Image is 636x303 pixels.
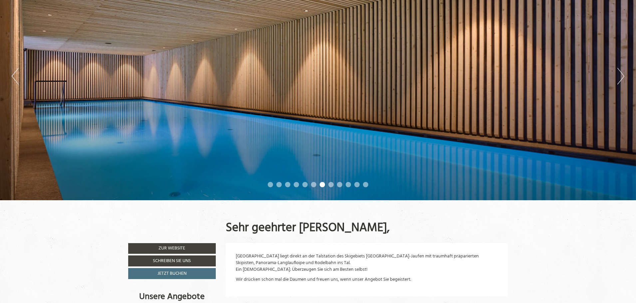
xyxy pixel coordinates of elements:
a: Jetzt buchen [128,268,216,279]
h1: Sehr geehrter [PERSON_NAME], [226,222,390,235]
button: Next [617,68,624,84]
button: Previous [12,68,19,84]
p: [GEOGRAPHIC_DATA] liegt direkt an der Talstation des Skigebiets [GEOGRAPHIC_DATA]-Jaufen mit trau... [236,253,498,273]
p: Wir drücken schon mal die Daumen und freuen uns, wenn unser Angebot Sie begeistert: [236,276,498,283]
div: Unsere Angebote [128,291,216,303]
a: Schreiben Sie uns [128,255,216,266]
a: Zur Website [128,243,216,254]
